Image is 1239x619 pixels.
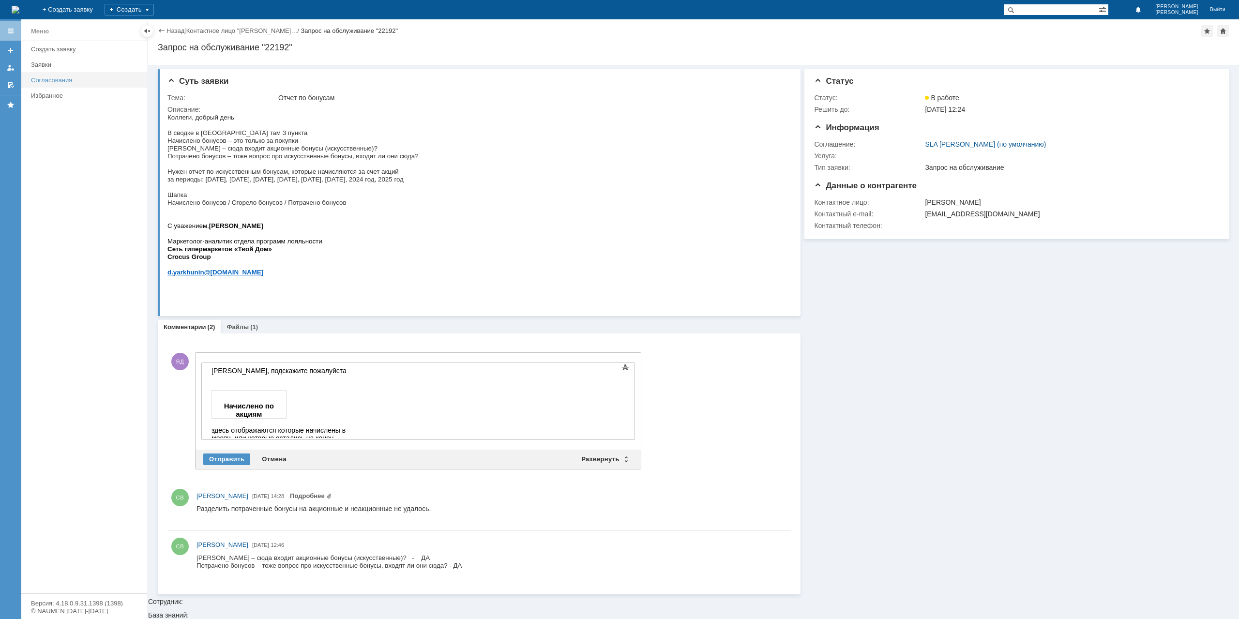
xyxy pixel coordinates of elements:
[171,353,189,370] span: ЯД
[3,77,18,93] a: Мои согласования
[227,323,249,331] a: Файлы
[814,140,923,148] div: Соглашение:
[208,323,215,331] div: (2)
[252,542,269,548] span: [DATE]
[158,43,1229,52] div: Запрос на обслуживание "22192"
[1099,4,1108,14] span: Расширенный поиск
[252,493,269,499] span: [DATE]
[31,61,141,68] div: Заявки
[814,181,917,190] span: Данные о контрагенте
[164,323,206,331] a: Комментарии
[167,106,786,113] div: Описание:
[27,42,145,57] a: Создать заявку
[271,493,285,499] span: 14:28
[814,106,923,113] div: Решить до:
[42,109,96,116] b: [PERSON_NAME]
[619,362,631,373] span: Показать панель инструментов
[24,140,44,147] span: Group
[31,45,141,53] div: Создать заявку
[814,210,923,218] div: Контактный e-mail:
[148,65,1239,605] div: Сотрудник:
[27,57,145,72] a: Заявки
[105,4,154,15] div: Создать
[814,198,923,206] div: Контактное лицо:
[925,106,965,113] span: [DATE] 12:24
[925,198,1213,206] div: [PERSON_NAME]
[4,4,141,19] div: [PERSON_NAME], подскажите пожалуйста
[3,43,18,58] a: Создать заявку
[814,164,923,171] div: Тип заявки:
[1201,25,1213,37] div: Добавить в избранное
[814,152,923,160] div: Услуга:
[186,27,298,34] a: Контактное лицо "[PERSON_NAME]…
[4,28,79,56] td: Начислено по акциям
[3,60,18,75] a: Мои заявки
[12,6,19,14] a: Перейти на домашнюю страницу
[271,542,285,548] span: 12:46
[31,608,137,614] div: © NAUMEN [DATE]-[DATE]
[290,492,332,499] a: Прикреплены файлы: TD_ACT_month.xlsx
[167,76,228,86] span: Суть заявки
[12,6,19,14] img: logo
[925,140,1046,148] a: SLA [PERSON_NAME] (по умолчанию)
[31,92,131,99] div: Избранное
[167,94,276,102] div: Тема:
[31,76,141,84] div: Согласования
[31,600,137,606] div: Версия: 4.18.0.9.31.1398 (1398)
[186,27,301,34] div: /
[184,27,186,34] div: |
[196,491,248,501] a: [PERSON_NAME]
[814,222,923,229] div: Контактный телефон:
[37,155,96,163] span: @[DOMAIN_NAME]
[1217,25,1229,37] div: Сделать домашней страницей
[4,19,141,87] div: здесь отображаются которые начислены в месяц, или которые остались на конец месяца?
[27,73,145,88] a: Согласования
[814,94,923,102] div: Статус:
[31,26,49,37] div: Меню
[166,27,184,34] a: Назад
[196,541,248,548] span: [PERSON_NAME]
[925,164,1213,171] div: Запрос на обслуживание
[141,25,153,37] div: Скрыть меню
[1155,4,1198,10] span: [PERSON_NAME]
[1155,10,1198,15] span: [PERSON_NAME]
[301,27,398,34] div: Запрос на обслуживание "22192"
[196,540,248,550] a: [PERSON_NAME]
[925,210,1213,218] div: [EMAIL_ADDRESS][DOMAIN_NAME]
[814,76,853,86] span: Статус
[196,492,248,499] span: [PERSON_NAME]
[250,323,258,331] div: (1)
[148,612,1239,619] div: База знаний:
[278,94,785,102] div: Отчет по бонусам
[925,94,959,102] span: В работе
[814,123,879,132] span: Информация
